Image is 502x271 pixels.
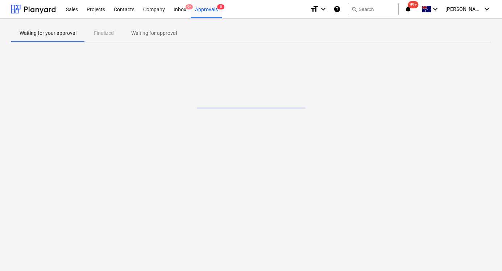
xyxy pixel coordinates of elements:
[404,5,412,13] i: notifications
[408,1,419,8] span: 99+
[348,3,399,15] button: Search
[217,4,224,9] span: 5
[131,29,177,37] p: Waiting for approval
[445,6,482,12] span: [PERSON_NAME]
[186,4,193,9] span: 9+
[466,236,502,271] iframe: Chat Widget
[319,5,328,13] i: keyboard_arrow_down
[333,5,341,13] i: Knowledge base
[310,5,319,13] i: format_size
[351,6,357,12] span: search
[431,5,440,13] i: keyboard_arrow_down
[482,5,491,13] i: keyboard_arrow_down
[20,29,76,37] p: Waiting for your approval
